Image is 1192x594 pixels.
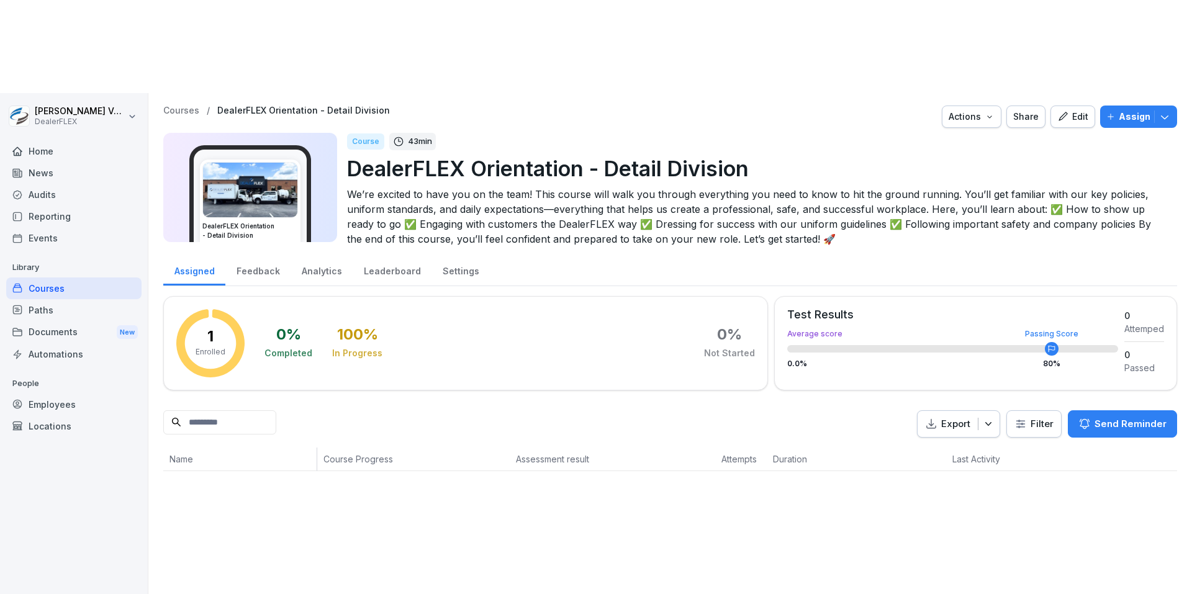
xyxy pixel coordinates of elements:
a: DocumentsNew [6,321,142,344]
a: Locations [6,415,142,437]
p: Attempts [721,452,761,466]
a: Settings [431,254,490,286]
p: [PERSON_NAME] Varoutsos [35,106,125,117]
img: iylp24rw87ejcq0bh277qvmh.png [203,163,297,217]
div: Attemped [1124,322,1164,335]
div: 0 % [717,327,742,342]
div: Course [347,133,384,150]
h3: DealerFLEX Orientation - Detail Division [202,222,298,240]
div: Passed [1124,361,1164,374]
a: Employees [6,394,142,415]
button: Export [917,410,1000,438]
div: 80 % [1043,360,1060,367]
div: Share [1013,110,1039,124]
p: People [6,374,142,394]
div: Actions [949,110,995,124]
div: Documents [6,321,142,344]
p: 1 [207,329,214,344]
p: Library [6,258,142,277]
p: DealerFLEX Orientation - Detail Division [347,153,1167,184]
p: Duration [773,452,824,466]
div: 100 % [337,327,378,342]
a: Courses [6,277,142,299]
p: Send Reminder [1095,417,1167,431]
p: / [207,106,210,116]
p: Assessment result [516,452,709,466]
p: Last Activity [952,452,1036,466]
p: Name [169,452,310,466]
a: Paths [6,299,142,321]
div: Test Results [787,309,1118,320]
button: Send Reminder [1068,410,1177,438]
button: Actions [942,106,1001,128]
div: 0 [1124,309,1164,322]
div: 0 % [276,327,301,342]
p: DealerFLEX [35,117,125,126]
p: Assign [1119,110,1150,124]
div: In Progress [332,347,382,359]
a: Events [6,227,142,249]
div: 0.0 % [787,360,1118,367]
a: Home [6,140,142,162]
div: 0 [1124,348,1164,361]
a: Leaderboard [353,254,431,286]
button: Filter [1007,411,1061,438]
a: Courses [163,106,199,116]
div: Not Started [704,347,755,359]
a: Analytics [291,254,353,286]
a: Audits [6,184,142,205]
a: Assigned [163,254,225,286]
p: 43 min [408,135,432,148]
div: Passing Score [1025,330,1078,338]
button: Share [1006,106,1045,128]
a: Feedback [225,254,291,286]
a: DealerFLEX Orientation - Detail Division [217,106,390,116]
div: Completed [264,347,312,359]
a: Reporting [6,205,142,227]
p: Export [941,417,970,431]
button: Assign [1100,106,1177,128]
button: Edit [1050,106,1095,128]
div: Edit [1057,110,1088,124]
a: Automations [6,343,142,365]
p: Enrolled [196,346,225,358]
div: Filter [1014,418,1054,430]
p: Course Progress [323,452,503,466]
div: New [117,325,138,340]
p: We’re excited to have you on the team! This course will walk you through everything you need to k... [347,187,1167,246]
div: Average score [787,330,1118,338]
a: News [6,162,142,184]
